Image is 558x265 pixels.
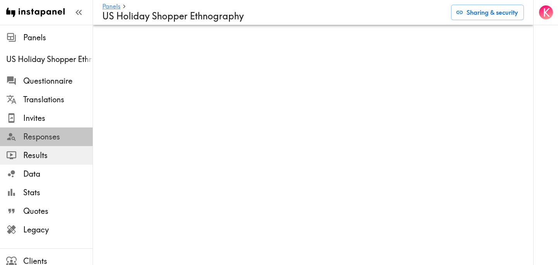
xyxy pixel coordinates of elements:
a: Panels [102,3,121,10]
span: Legacy [23,224,93,235]
span: Panels [23,32,93,43]
span: K [543,6,550,19]
span: Questionnaire [23,76,93,86]
span: Responses [23,131,93,142]
button: K [538,5,554,20]
span: Stats [23,187,93,198]
h4: US Holiday Shopper Ethnography [102,10,445,22]
span: Quotes [23,206,93,217]
span: Results [23,150,93,161]
button: Sharing & security [451,5,524,20]
span: US Holiday Shopper Ethnography [6,54,93,65]
span: Data [23,169,93,179]
span: Invites [23,113,93,124]
span: Translations [23,94,93,105]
